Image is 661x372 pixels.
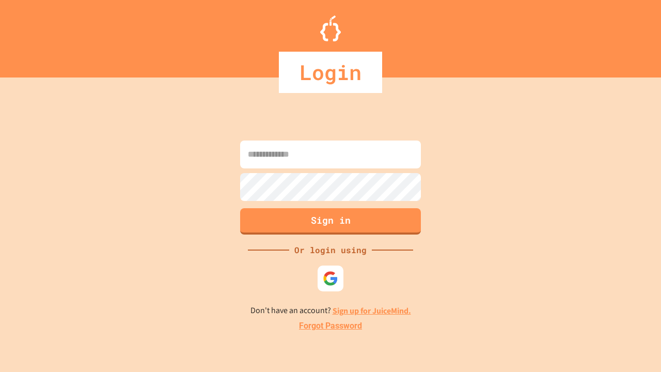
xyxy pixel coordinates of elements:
[240,208,421,235] button: Sign in
[289,244,372,256] div: Or login using
[618,331,651,362] iframe: chat widget
[333,305,411,316] a: Sign up for JuiceMind.
[299,320,362,332] a: Forgot Password
[279,52,382,93] div: Login
[320,16,341,41] img: Logo.svg
[250,304,411,317] p: Don't have an account?
[575,286,651,330] iframe: chat widget
[323,271,338,286] img: google-icon.svg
